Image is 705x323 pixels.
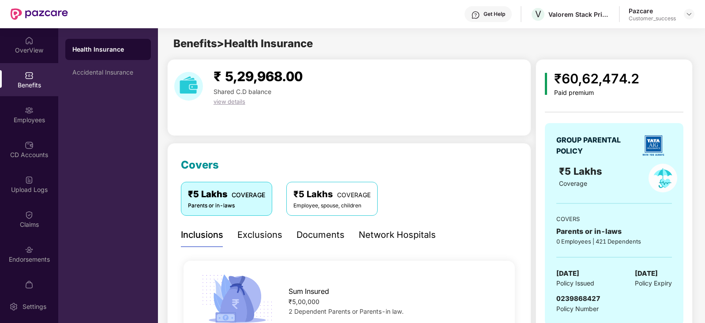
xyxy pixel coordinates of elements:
[289,286,329,297] span: Sum Insured
[293,188,371,201] div: ₹5 Lakhs
[25,106,34,115] img: svg+xml;base64,PHN2ZyBpZD0iRW1wbG95ZWVzIiB4bWxucz0iaHR0cDovL3d3dy53My5vcmcvMjAwMC9zdmciIHdpZHRoPS...
[559,165,605,177] span: ₹5 Lakhs
[556,305,599,312] span: Policy Number
[72,69,144,76] div: Accidental Insurance
[289,308,404,315] span: 2 Dependent Parents or Parents-in law.
[556,294,600,303] span: 0239868427
[554,89,639,97] div: Paid premium
[214,68,303,84] span: ₹ 5,29,968.00
[25,176,34,184] img: svg+xml;base64,PHN2ZyBpZD0iVXBsb2FkX0xvZ3MiIGRhdGEtbmFtZT0iVXBsb2FkIExvZ3MiIHhtbG5zPSJodHRwOi8vd3...
[237,228,282,242] div: Exclusions
[72,45,144,54] div: Health Insurance
[556,214,672,223] div: COVERS
[484,11,505,18] div: Get Help
[9,302,18,311] img: svg+xml;base64,PHN2ZyBpZD0iU2V0dGluZy0yMHgyMCIgeG1sbnM9Imh0dHA6Ly93d3cudzMub3JnLzIwMDAvc3ZnIiB3aW...
[635,278,672,288] span: Policy Expiry
[556,268,579,279] span: [DATE]
[214,88,271,95] span: Shared C.D balance
[545,73,547,95] img: icon
[471,11,480,19] img: svg+xml;base64,PHN2ZyBpZD0iSGVscC0zMngzMiIgeG1sbnM9Imh0dHA6Ly93d3cudzMub3JnLzIwMDAvc3ZnIiB3aWR0aD...
[173,37,313,50] span: Benefits > Health Insurance
[559,180,587,187] span: Coverage
[556,237,672,246] div: 0 Employees | 421 Dependents
[337,191,371,199] span: COVERAGE
[181,228,223,242] div: Inclusions
[635,268,658,279] span: [DATE]
[556,226,672,237] div: Parents or in-laws
[554,68,639,89] div: ₹60,62,474.2
[25,245,34,254] img: svg+xml;base64,PHN2ZyBpZD0iRW5kb3JzZW1lbnRzIiB4bWxucz0iaHR0cDovL3d3dy53My5vcmcvMjAwMC9zdmciIHdpZH...
[638,130,669,161] img: insurerLogo
[25,210,34,219] img: svg+xml;base64,PHN2ZyBpZD0iQ2xhaW0iIHhtbG5zPSJodHRwOi8vd3d3LnczLm9yZy8yMDAwL3N2ZyIgd2lkdGg9IjIwIi...
[629,15,676,22] div: Customer_success
[181,158,219,171] span: Covers
[25,36,34,45] img: svg+xml;base64,PHN2ZyBpZD0iSG9tZSIgeG1sbnM9Imh0dHA6Ly93d3cudzMub3JnLzIwMDAvc3ZnIiB3aWR0aD0iMjAiIG...
[25,71,34,80] img: svg+xml;base64,PHN2ZyBpZD0iQmVuZWZpdHMiIHhtbG5zPSJodHRwOi8vd3d3LnczLm9yZy8yMDAwL3N2ZyIgd2lkdGg9Ij...
[20,302,49,311] div: Settings
[293,202,371,210] div: Employee, spouse, children
[359,228,436,242] div: Network Hospitals
[289,297,500,307] div: ₹5,00,000
[686,11,693,18] img: svg+xml;base64,PHN2ZyBpZD0iRHJvcGRvd24tMzJ4MzIiIHhtbG5zPSJodHRwOi8vd3d3LnczLm9yZy8yMDAwL3N2ZyIgd2...
[296,228,345,242] div: Documents
[25,280,34,289] img: svg+xml;base64,PHN2ZyBpZD0iTXlfT3JkZXJzIiBkYXRhLW5hbWU9Ik15IE9yZGVycyIgeG1sbnM9Imh0dHA6Ly93d3cudz...
[25,141,34,150] img: svg+xml;base64,PHN2ZyBpZD0iQ0RfQWNjb3VudHMiIGRhdGEtbmFtZT0iQ0QgQWNjb3VudHMiIHhtbG5zPSJodHRwOi8vd3...
[232,191,265,199] span: COVERAGE
[214,98,245,105] span: view details
[629,7,676,15] div: Pazcare
[535,9,541,19] span: V
[174,72,203,101] img: download
[556,135,634,157] div: GROUP PARENTAL POLICY
[188,188,265,201] div: ₹5 Lakhs
[548,10,610,19] div: Valorem Stack Private Limited
[556,278,594,288] span: Policy Issued
[188,202,265,210] div: Parents or in-laws
[649,164,677,192] img: policyIcon
[11,8,68,20] img: New Pazcare Logo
